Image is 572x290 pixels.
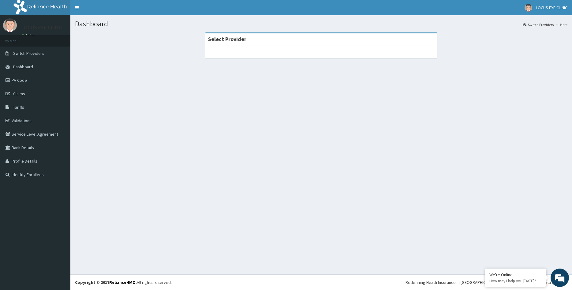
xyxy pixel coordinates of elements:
[75,280,137,285] strong: Copyright © 2017 .
[554,22,567,27] li: Here
[406,279,567,285] div: Redefining Heath Insurance in [GEOGRAPHIC_DATA] using Telemedicine and Data Science!
[13,91,25,96] span: Claims
[536,5,567,10] span: LOCUS EYE CLINIC
[21,33,36,38] a: Online
[13,64,33,70] span: Dashboard
[75,20,567,28] h1: Dashboard
[489,272,541,277] div: We're Online!
[13,104,24,110] span: Tariffs
[109,280,136,285] a: RelianceHMO
[208,36,246,43] strong: Select Provider
[489,278,541,284] p: How may I help you today?
[13,51,44,56] span: Switch Providers
[70,274,572,290] footer: All rights reserved.
[523,22,554,27] a: Switch Providers
[21,25,63,30] p: LOCUS EYE CLINIC
[525,4,532,12] img: User Image
[3,18,17,32] img: User Image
